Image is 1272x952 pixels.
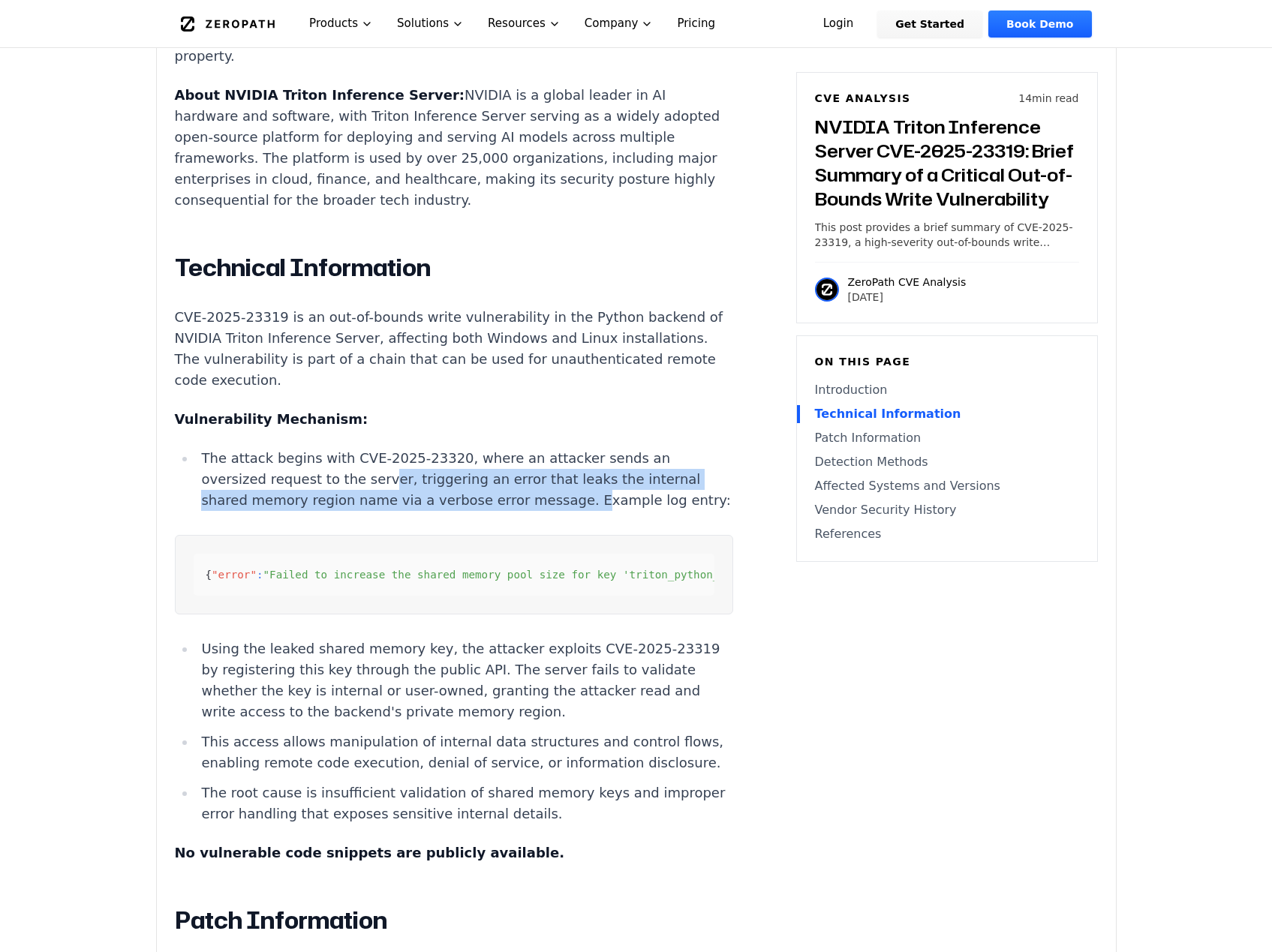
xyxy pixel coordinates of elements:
[848,275,967,290] p: ZeroPath CVE Analysis
[263,569,1105,581] span: "Failed to increase the shared memory pool size for key 'triton_python_backend_shm_region_4f50c22...
[196,731,733,773] li: This access allows manipulation of internal data structures and control flows, enabling remote co...
[257,569,263,581] span: :
[877,11,982,38] a: Get Started
[175,307,733,391] p: CVE-2025-23319 is an out-of-bounds write vulnerability in the Python backend of NVIDIA Triton Inf...
[815,453,1079,471] a: Detection Methods
[815,429,1079,447] a: Patch Information
[196,638,733,722] li: Using the leaked shared memory key, the attacker exploits CVE-2025-23319 by registering this key ...
[212,569,257,581] span: "error"
[196,448,733,511] li: The attack begins with CVE-2025-23320, where an attacker sends an oversized request to the server...
[815,477,1079,495] a: Affected Systems and Versions
[206,569,212,581] span: {
[815,501,1079,519] a: Vendor Security History
[815,220,1079,250] p: This post provides a brief summary of CVE-2025-23319, a high-severity out-of-bounds write vulnera...
[175,411,368,427] strong: Vulnerability Mechanism:
[815,115,1079,211] h3: NVIDIA Triton Inference Server CVE-2025-23319: Brief Summary of a Critical Out-of-Bounds Write Vu...
[815,405,1079,423] a: Technical Information
[196,782,733,824] li: The root cause is insufficient validation of shared memory keys and improper error handling that ...
[815,91,911,106] h6: CVE Analysis
[805,11,872,38] a: Login
[815,525,1079,543] a: References
[175,845,565,860] strong: No vulnerable code snippets are publicly available.
[848,290,967,305] p: [DATE]
[175,87,465,103] strong: About NVIDIA Triton Inference Server:
[815,381,1079,399] a: Introduction
[175,253,733,283] h2: Technical Information
[815,278,839,302] img: ZeroPath CVE Analysis
[175,85,733,211] p: NVIDIA is a global leader in AI hardware and software, with Triton Inference Server serving as a ...
[988,11,1091,38] a: Book Demo
[175,905,733,935] h2: Patch Information
[815,354,1079,369] h6: On this page
[1018,91,1078,106] p: 14 min read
